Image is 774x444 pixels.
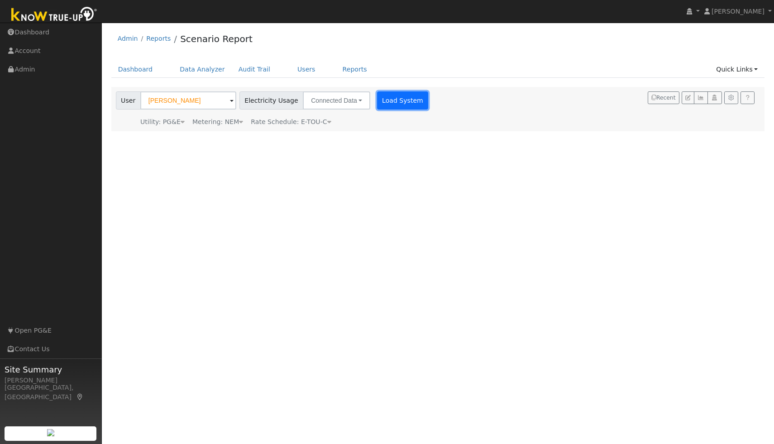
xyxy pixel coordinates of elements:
span: Alias: HETOUC [251,118,331,125]
button: Multi-Series Graph [694,91,708,104]
img: Know True-Up [7,5,102,25]
span: [PERSON_NAME] [712,8,764,15]
button: Recent [648,91,679,104]
a: Scenario Report [180,33,253,44]
a: Admin [118,35,138,42]
a: Audit Trail [232,61,277,78]
span: User [116,91,141,110]
a: Reports [336,61,374,78]
button: Load System [377,91,429,110]
button: Settings [724,91,738,104]
a: Quick Links [709,61,764,78]
div: Metering: NEM [192,117,243,127]
div: Utility: PG&E [140,117,185,127]
a: Reports [146,35,171,42]
a: Data Analyzer [173,61,232,78]
a: Map [76,393,84,401]
input: Select a User [140,91,236,110]
a: Dashboard [111,61,160,78]
div: [PERSON_NAME] [5,376,97,385]
button: Connected Data [303,91,370,110]
a: Help Link [741,91,755,104]
a: Users [291,61,322,78]
img: retrieve [47,429,54,436]
span: Electricity Usage [239,91,303,110]
span: Site Summary [5,363,97,376]
div: [GEOGRAPHIC_DATA], [GEOGRAPHIC_DATA] [5,383,97,402]
button: Login As [707,91,721,104]
button: Edit User [682,91,694,104]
